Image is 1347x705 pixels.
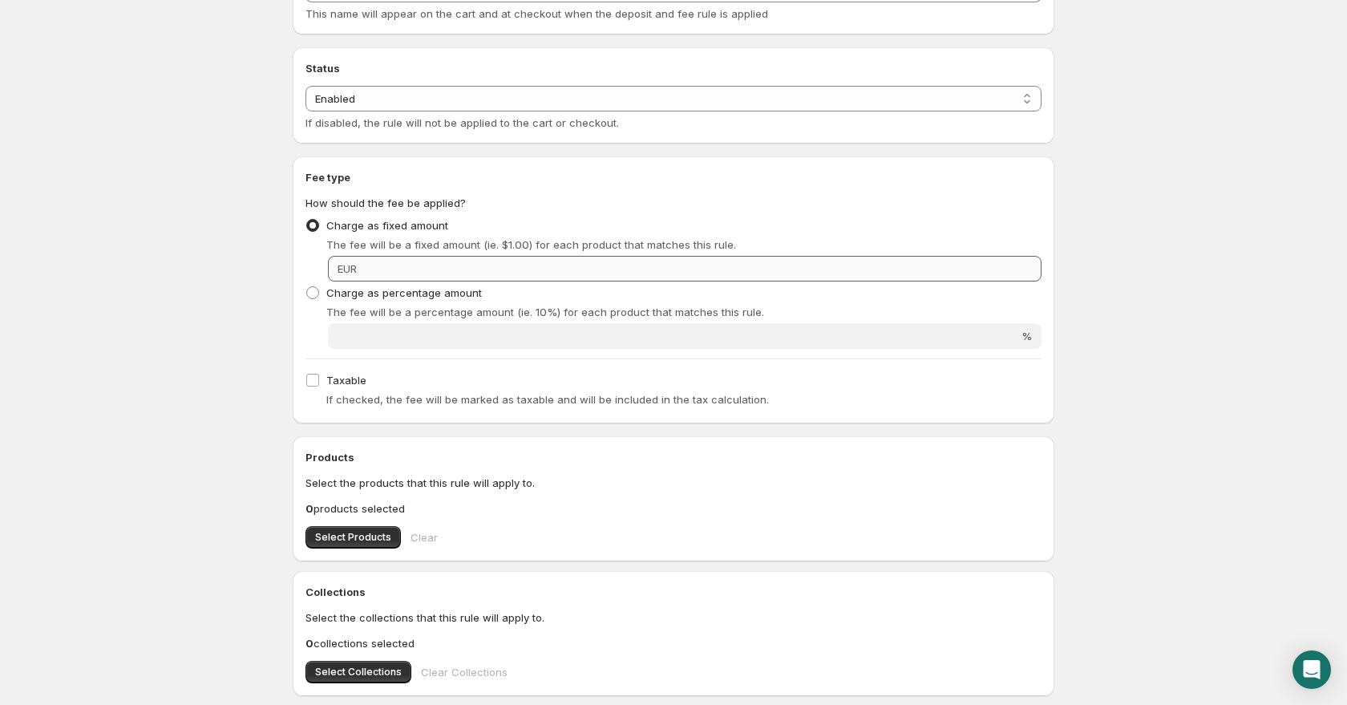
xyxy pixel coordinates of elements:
[305,475,1042,491] p: Select the products that this rule will apply to.
[305,637,313,650] b: 0
[305,197,466,209] span: How should the fee be applied?
[305,116,619,129] span: If disabled, the rule will not be applied to the cart or checkout.
[1292,650,1331,689] div: Open Intercom Messenger
[305,635,1042,651] p: collections selected
[326,304,1042,320] p: The fee will be a percentage amount (ie. 10%) for each product that matches this rule.
[305,502,313,515] b: 0
[305,60,1042,76] h2: Status
[305,7,768,20] span: This name will appear on the cart and at checkout when the deposit and fee rule is applied
[326,374,366,387] span: Taxable
[326,238,736,251] span: The fee will be a fixed amount (ie. $1.00) for each product that matches this rule.
[315,666,402,679] span: Select Collections
[326,219,448,232] span: Charge as fixed amount
[305,169,1042,185] h2: Fee type
[305,584,1042,600] h2: Collections
[305,500,1042,517] p: products selected
[326,393,769,406] span: If checked, the fee will be marked as taxable and will be included in the tax calculation.
[305,610,1042,626] p: Select the collections that this rule will apply to.
[305,449,1042,465] h2: Products
[305,661,411,683] button: Select Collections
[338,262,357,275] span: EUR
[1021,330,1032,342] span: %
[305,526,401,549] button: Select Products
[315,531,391,544] span: Select Products
[326,286,482,299] span: Charge as percentage amount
